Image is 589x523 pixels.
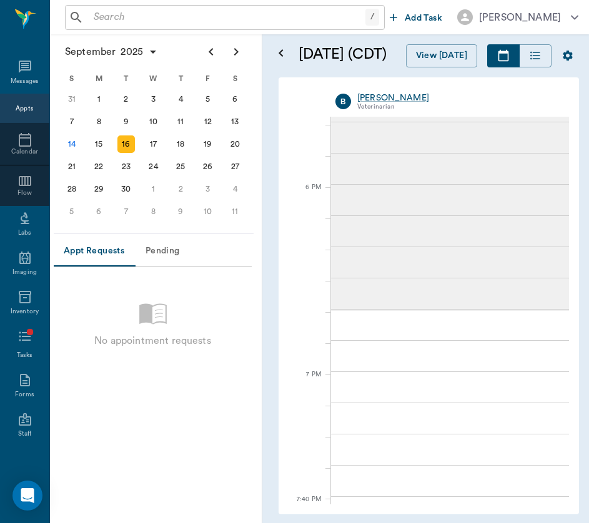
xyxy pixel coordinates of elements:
button: Next page [224,39,249,64]
div: Thursday, September 4, 2025 [172,90,189,108]
div: Saturday, September 13, 2025 [226,113,244,130]
div: S [58,69,86,88]
div: Saturday, September 6, 2025 [226,90,244,108]
div: Tuesday, September 9, 2025 [117,113,135,130]
div: Monday, September 8, 2025 [90,113,107,130]
div: Sunday, September 28, 2025 [63,180,81,198]
div: Saturday, September 27, 2025 [226,158,244,175]
div: Saturday, September 20, 2025 [226,135,244,153]
div: Today, Sunday, September 14, 2025 [63,135,81,153]
div: Tuesday, September 30, 2025 [117,180,135,198]
div: Sunday, October 5, 2025 [63,203,81,220]
div: [PERSON_NAME] [479,10,561,25]
button: View [DATE] [406,44,477,67]
div: Forms [15,390,34,399]
div: Monday, September 29, 2025 [90,180,107,198]
div: 6 PM [289,181,321,212]
div: Tuesday, September 16, 2025 [117,135,135,153]
div: Sunday, September 21, 2025 [63,158,81,175]
div: Monday, September 1, 2025 [90,90,107,108]
div: Tuesday, September 23, 2025 [117,158,135,175]
div: Sunday, September 7, 2025 [63,113,81,130]
div: Messages [11,77,39,86]
div: Wednesday, September 10, 2025 [145,113,162,130]
div: Saturday, October 11, 2025 [226,203,244,220]
p: No appointment requests [94,333,210,348]
div: Sunday, August 31, 2025 [63,90,81,108]
span: 2025 [118,43,146,61]
div: Veterinarian [357,102,555,112]
a: [PERSON_NAME] [357,92,555,104]
button: Add Task [385,6,447,29]
div: Friday, October 10, 2025 [199,203,217,220]
div: Friday, October 3, 2025 [199,180,217,198]
div: 7 PM [289,368,321,399]
div: T [167,69,194,88]
div: Appts [16,104,33,114]
button: Pending [134,237,191,266]
div: Friday, September 19, 2025 [199,135,217,153]
div: / [365,9,379,26]
button: September2025 [59,39,164,64]
div: Wednesday, October 1, 2025 [145,180,162,198]
div: T [112,69,140,88]
div: M [86,69,113,88]
div: Wednesday, September 24, 2025 [145,158,162,175]
div: Labs [18,228,31,238]
div: Wednesday, September 3, 2025 [145,90,162,108]
div: Thursday, October 2, 2025 [172,180,189,198]
div: Open Intercom Messenger [12,481,42,511]
button: Appt Requests [54,237,134,266]
div: Tasks [17,351,32,360]
div: F [194,69,222,88]
span: September [62,43,118,61]
div: B [335,94,351,109]
h5: [DATE] (CDT) [299,44,391,64]
button: Open calendar [274,29,289,77]
div: Friday, September 12, 2025 [199,113,217,130]
div: Appointment request tabs [54,237,252,266]
div: Friday, September 5, 2025 [199,90,217,108]
button: [PERSON_NAME] [447,6,588,29]
div: Tuesday, October 7, 2025 [117,203,135,220]
div: Imaging [12,268,37,277]
div: Wednesday, October 8, 2025 [145,203,162,220]
div: Staff [18,429,31,439]
input: Search [89,9,365,26]
div: Thursday, September 18, 2025 [172,135,189,153]
div: Saturday, October 4, 2025 [226,180,244,198]
div: Thursday, October 9, 2025 [172,203,189,220]
div: Monday, September 22, 2025 [90,158,107,175]
div: 7:40 PM [289,493,321,506]
div: Tuesday, September 2, 2025 [117,90,135,108]
div: S [221,69,249,88]
div: Inventory [11,307,39,316]
div: Thursday, September 11, 2025 [172,113,189,130]
div: Monday, September 15, 2025 [90,135,107,153]
div: Monday, October 6, 2025 [90,203,107,220]
div: Thursday, September 25, 2025 [172,158,189,175]
div: Friday, September 26, 2025 [199,158,217,175]
button: Previous page [199,39,224,64]
div: Wednesday, September 17, 2025 [145,135,162,153]
div: W [140,69,167,88]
